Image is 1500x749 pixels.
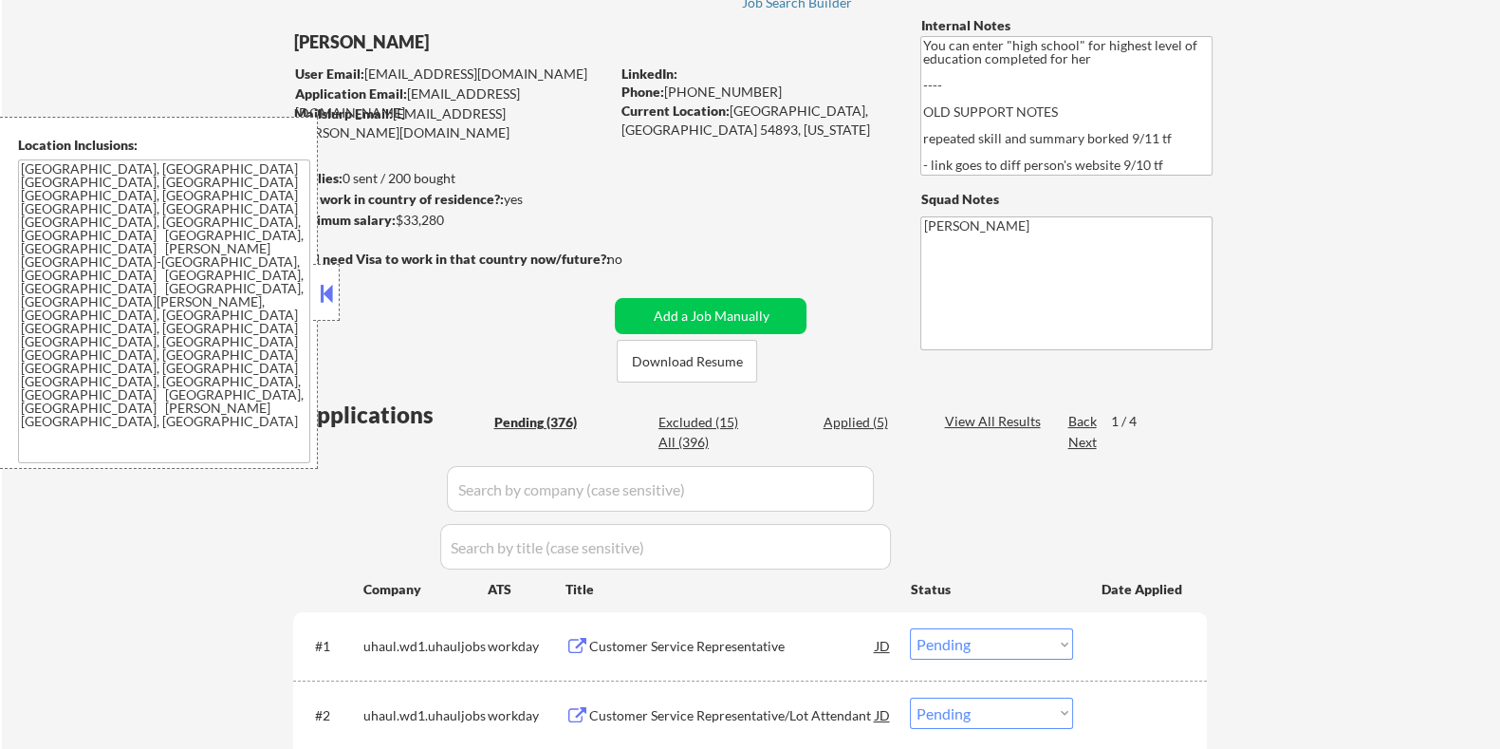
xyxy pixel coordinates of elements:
[588,706,875,725] div: Customer Service Representative/Lot Attendant
[292,190,602,209] div: yes
[620,84,663,100] strong: Phone:
[873,628,892,663] div: JD
[294,84,608,122] div: [EMAIL_ADDRESS][DOMAIN_NAME]
[294,66,363,82] strong: User Email:
[920,16,1213,35] div: Internal Notes
[487,580,565,599] div: ATS
[487,706,565,725] div: workday
[910,571,1073,606] div: Status
[615,298,806,334] button: Add a Job Manually
[620,83,889,102] div: [PHONE_NUMBER]
[1067,433,1098,452] div: Next
[588,637,875,656] div: Customer Service Representative
[1101,580,1184,599] div: Date Applied
[487,637,565,656] div: workday
[293,105,392,122] strong: Mailslurp Email:
[292,211,608,230] div: $33,280
[292,191,503,207] strong: Can work in country of residence?:
[362,580,487,599] div: Company
[658,413,753,432] div: Excluded (15)
[493,413,588,432] div: Pending (376)
[920,190,1213,209] div: Squad Notes
[314,706,347,725] div: #2
[823,413,917,432] div: Applied (5)
[1067,412,1098,431] div: Back
[362,706,487,725] div: uhaul.wd1.uhauljobs
[293,30,683,54] div: [PERSON_NAME]
[447,466,874,512] input: Search by company (case sensitive)
[293,104,608,141] div: [EMAIL_ADDRESS][PERSON_NAME][DOMAIN_NAME]
[620,103,729,119] strong: Current Location:
[565,580,892,599] div: Title
[294,65,608,84] div: [EMAIL_ADDRESS][DOMAIN_NAME]
[658,433,753,452] div: All (396)
[440,524,891,570] input: Search by title (case sensitive)
[294,85,406,102] strong: Application Email:
[292,169,608,188] div: 0 sent / 200 bought
[1110,412,1154,431] div: 1 / 4
[292,212,395,228] strong: Minimum salary:
[293,251,609,267] strong: Will need Visa to work in that country now/future?:
[362,637,487,656] div: uhaul.wd1.uhauljobs
[617,340,757,383] button: Download Resume
[314,637,347,656] div: #1
[299,403,487,426] div: Applications
[873,698,892,732] div: JD
[944,412,1046,431] div: View All Results
[606,250,660,269] div: no
[620,102,889,139] div: [GEOGRAPHIC_DATA], [GEOGRAPHIC_DATA] 54893, [US_STATE]
[620,66,676,82] strong: LinkedIn:
[18,136,310,155] div: Location Inclusions:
